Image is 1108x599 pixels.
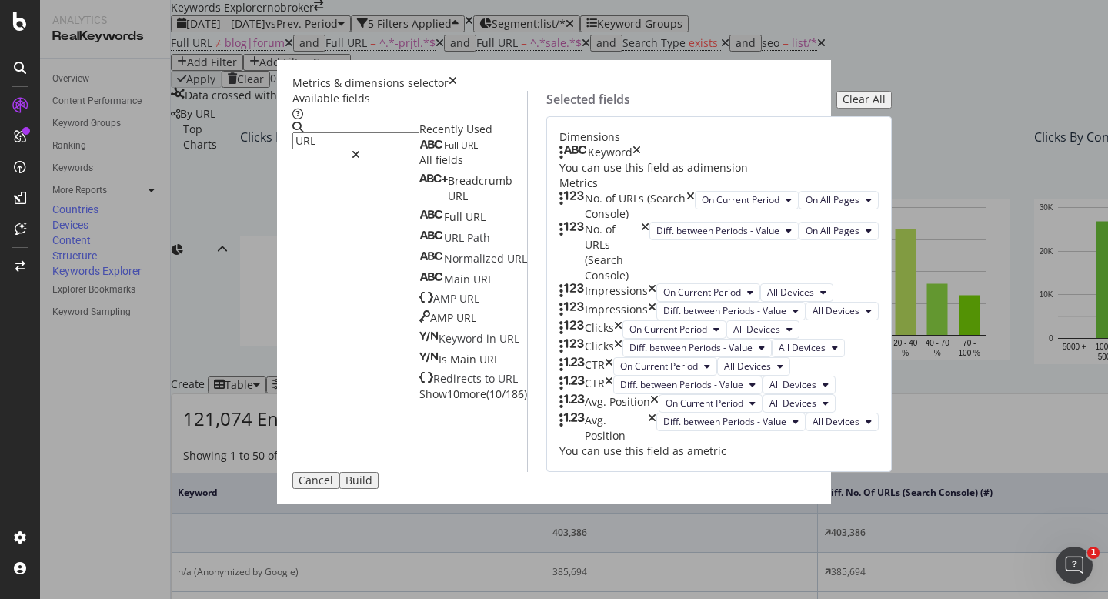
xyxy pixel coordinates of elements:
div: times [648,302,656,320]
span: Breadcrumb [448,173,512,188]
div: Avg. PositiontimesDiff. between Periods - ValueAll Devices [559,413,879,443]
div: times [641,222,649,283]
button: All Devices [763,376,836,394]
div: Metrics & dimensions selector [292,75,449,91]
span: URL [461,139,478,152]
div: times [614,339,622,357]
div: Metrics [559,176,879,191]
span: All Devices [767,286,814,299]
div: ClickstimesDiff. between Periods - ValueAll Devices [559,339,879,357]
div: You can use this field as a dimension [559,160,879,176]
div: You can use this field as a metric [559,443,879,459]
div: times [648,413,656,443]
span: Is [439,352,450,366]
div: Selected fields [546,91,630,109]
div: Impressions [585,283,648,302]
div: times [614,320,622,339]
div: times [632,145,641,160]
div: ClickstimesOn Current PeriodAll Devices [559,320,879,339]
div: CTRtimesOn Current PeriodAll Devices [559,357,879,376]
div: Available fields [292,91,527,106]
div: Clicks [585,320,614,339]
button: All Devices [726,320,799,339]
span: On Current Period [620,360,698,373]
span: On Current Period [663,286,741,299]
iframe: Intercom live chat [1056,547,1093,584]
span: Show 10 more [419,387,486,401]
div: times [686,191,695,222]
div: Avg. PositiontimesOn Current PeriodAll Devices [559,394,879,413]
span: Main [444,272,473,286]
button: On Current Period [613,357,717,376]
span: 1 [1087,547,1100,559]
span: ( 10 / 186 ) [486,387,527,401]
button: Diff. between Periods - Value [622,339,772,357]
span: URL [444,230,467,245]
button: Diff. between Periods - Value [656,413,806,431]
div: All fields [419,152,527,168]
button: All Devices [760,283,833,302]
button: On Current Period [656,283,760,302]
button: All Devices [717,357,790,376]
span: URL [448,189,468,203]
span: URL [456,310,476,325]
span: URL [466,209,486,224]
span: Keyword [439,331,486,346]
span: On All Pages [806,224,859,237]
div: modal [277,60,831,504]
div: times [449,75,457,91]
div: Build [345,474,372,487]
span: URL [507,251,527,266]
span: All Devices [769,378,816,391]
span: On Current Period [702,193,779,206]
span: On All Pages [806,193,859,206]
button: On Current Period [622,320,726,339]
div: times [648,283,656,302]
span: in [486,331,499,346]
div: ImpressionstimesDiff. between Periods - ValueAll Devices [559,302,879,320]
span: All Devices [769,397,816,410]
div: No. of URLs (Search Console) [585,222,641,283]
span: Diff. between Periods - Value [629,341,753,354]
button: Build [339,472,379,489]
div: times [605,357,613,376]
span: URL [498,371,518,386]
span: Diff. between Periods - Value [663,304,786,317]
button: Diff. between Periods - Value [613,376,763,394]
div: No. of URLs (Search Console) [585,191,686,222]
button: On All Pages [799,222,879,240]
span: Full [444,139,461,152]
span: All Devices [779,341,826,354]
button: On Current Period [695,191,799,209]
div: Keywordtimes [559,145,879,160]
span: Normalized [444,251,507,266]
div: times [650,394,659,413]
button: All Devices [763,394,836,413]
span: Main [450,352,479,366]
div: CTR [585,357,605,376]
span: to [485,371,498,386]
span: All Devices [724,360,771,373]
button: All Devices [806,413,879,431]
button: All Devices [772,339,845,357]
button: Cancel [292,472,339,489]
span: URL [499,331,519,346]
span: Redirects [433,371,485,386]
input: Search by field name [292,132,419,149]
div: ImpressionstimesOn Current PeriodAll Devices [559,283,879,302]
span: On Current Period [666,397,743,410]
span: All Devices [813,415,859,428]
span: Diff. between Periods - Value [663,415,786,428]
div: Avg. Position [585,413,648,443]
span: All Devices [733,323,780,336]
button: On Current Period [659,394,763,413]
div: Recently Used [419,122,527,137]
div: Dimensions [559,129,879,145]
span: AMP [430,310,456,325]
div: No. of URLs (Search Console)timesDiff. between Periods - ValueOn All Pages [559,222,879,283]
div: CTRtimesDiff. between Periods - ValueAll Devices [559,376,879,394]
div: Clicks [585,339,614,357]
span: URL [473,272,493,286]
button: Diff. between Periods - Value [649,222,799,240]
span: All Devices [813,304,859,317]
